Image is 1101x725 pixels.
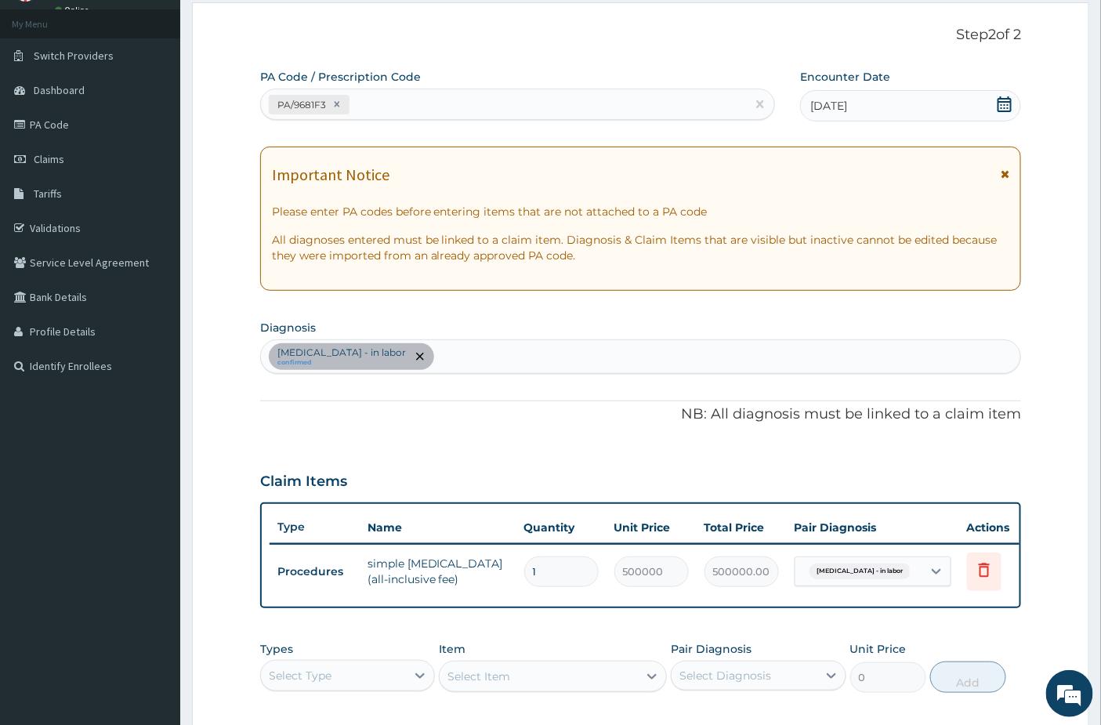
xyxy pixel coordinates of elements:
[34,187,62,201] span: Tariffs
[257,8,295,45] div: Minimize live chat window
[273,96,328,114] div: PA/9681F3
[809,564,911,579] span: [MEDICAL_DATA] - in labor
[607,512,697,543] th: Unit Price
[91,198,216,356] span: We're online!
[850,641,907,657] label: Unit Price
[272,232,1010,263] p: All diagnoses entered must be linked to a claim item. Diagnosis & Claim Items that are visible bu...
[272,166,389,183] h1: Important Notice
[930,662,1006,693] button: Add
[800,69,890,85] label: Encounter Date
[277,346,406,359] p: [MEDICAL_DATA] - in labor
[81,88,263,108] div: Chat with us now
[260,404,1022,425] p: NB: All diagnosis must be linked to a claim item
[360,512,516,543] th: Name
[679,668,771,683] div: Select Diagnosis
[270,513,360,542] th: Type
[516,512,607,543] th: Quantity
[260,27,1022,44] p: Step 2 of 2
[34,152,64,166] span: Claims
[810,98,847,114] span: [DATE]
[260,473,347,491] h3: Claim Items
[439,641,465,657] label: Item
[959,512,1038,543] th: Actions
[8,428,299,483] textarea: Type your message and hit 'Enter'
[697,512,787,543] th: Total Price
[360,548,516,595] td: simple [MEDICAL_DATA] (all-inclusive fee)
[260,320,316,335] label: Diagnosis
[671,641,752,657] label: Pair Diagnosis
[277,359,406,367] small: confirmed
[34,83,85,97] span: Dashboard
[34,49,114,63] span: Switch Providers
[260,643,293,656] label: Types
[270,557,360,586] td: Procedures
[55,5,92,16] a: Online
[787,512,959,543] th: Pair Diagnosis
[260,69,421,85] label: PA Code / Prescription Code
[269,668,331,683] div: Select Type
[413,350,427,364] span: remove selection option
[29,78,63,118] img: d_794563401_company_1708531726252_794563401
[272,204,1010,219] p: Please enter PA codes before entering items that are not attached to a PA code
